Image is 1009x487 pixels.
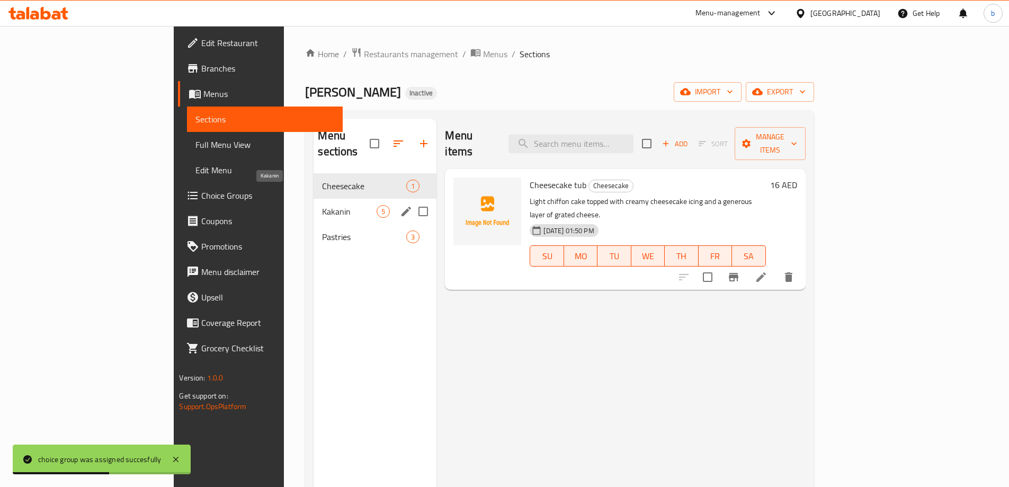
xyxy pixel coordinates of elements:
[568,249,593,264] span: MO
[669,249,694,264] span: TH
[179,371,205,385] span: Version:
[343,48,347,60] li: /
[38,454,161,465] div: choice group was assigned succesfully
[187,132,342,157] a: Full Menu View
[810,7,880,19] div: [GEOGRAPHIC_DATA]
[770,178,797,192] h6: 16 AED
[178,30,342,56] a: Edit Restaurant
[658,136,692,152] button: Add
[314,173,436,199] div: Cheesecake1
[178,310,342,335] a: Coverage Report
[187,157,342,183] a: Edit Menu
[512,48,515,60] li: /
[539,226,598,236] span: [DATE] 01:50 PM
[453,178,521,245] img: Cheesecake tub
[201,189,334,202] span: Choice Groups
[201,215,334,227] span: Coupons
[314,199,436,224] div: Kakanin5edit
[377,205,390,218] div: items
[178,208,342,234] a: Coupons
[201,265,334,278] span: Menu disclaimer
[991,7,995,19] span: b
[406,231,419,243] div: items
[697,266,719,288] span: Select to update
[776,264,801,290] button: delete
[178,234,342,259] a: Promotions
[530,177,586,193] span: Cheesecake tub
[508,135,633,153] input: search
[636,132,658,155] span: Select section
[407,232,419,242] span: 3
[682,85,733,99] span: import
[703,249,728,264] span: FR
[398,203,414,219] button: edit
[364,48,458,60] span: Restaurants management
[483,48,507,60] span: Menus
[207,371,224,385] span: 1.0.0
[322,205,377,218] span: Kakanin
[363,132,386,155] span: Select all sections
[405,88,437,98] span: Inactive
[178,285,342,310] a: Upsell
[411,131,436,156] button: Add section
[178,183,342,208] a: Choice Groups
[322,180,406,192] span: Cheesecake
[406,180,419,192] div: items
[735,127,806,160] button: Manage items
[201,240,334,253] span: Promotions
[201,37,334,49] span: Edit Restaurant
[631,245,665,267] button: WE
[534,249,559,264] span: SU
[178,81,342,107] a: Menus
[195,138,334,151] span: Full Menu View
[746,82,814,102] button: export
[201,291,334,304] span: Upsell
[178,335,342,361] a: Grocery Checklist
[530,195,765,222] p: Light chiffon cake topped with creamy cheesecake icing and a generous layer of grated cheese.
[754,85,806,99] span: export
[602,249,627,264] span: TU
[736,249,761,264] span: SA
[695,7,761,20] div: Menu-management
[407,181,419,191] span: 1
[187,107,342,132] a: Sections
[462,48,466,60] li: /
[692,136,735,152] span: Select section first
[530,245,564,267] button: SU
[195,113,334,126] span: Sections
[201,62,334,75] span: Branches
[658,136,692,152] span: Add item
[305,47,814,61] nav: breadcrumb
[195,164,334,176] span: Edit Menu
[732,245,765,267] button: SA
[201,316,334,329] span: Coverage Report
[314,224,436,250] div: Pastries3
[314,169,436,254] nav: Menu sections
[351,47,458,61] a: Restaurants management
[445,128,495,160] h2: Menu items
[179,389,228,403] span: Get support on:
[386,131,411,156] span: Sort sections
[318,128,370,160] h2: Menu sections
[322,231,406,243] div: Pastries
[564,245,597,267] button: MO
[470,47,507,61] a: Menus
[660,138,689,150] span: Add
[178,56,342,81] a: Branches
[377,207,389,217] span: 5
[405,87,437,100] div: Inactive
[589,180,633,192] span: Cheesecake
[743,130,797,157] span: Manage items
[588,180,633,192] div: Cheesecake
[179,400,246,413] a: Support.OpsPlatform
[636,249,660,264] span: WE
[178,259,342,285] a: Menu disclaimer
[755,271,767,284] a: Edit menu item
[305,80,401,104] span: [PERSON_NAME]
[674,82,742,102] button: import
[721,264,746,290] button: Branch-specific-item
[201,342,334,355] span: Grocery Checklist
[520,48,550,60] span: Sections
[699,245,732,267] button: FR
